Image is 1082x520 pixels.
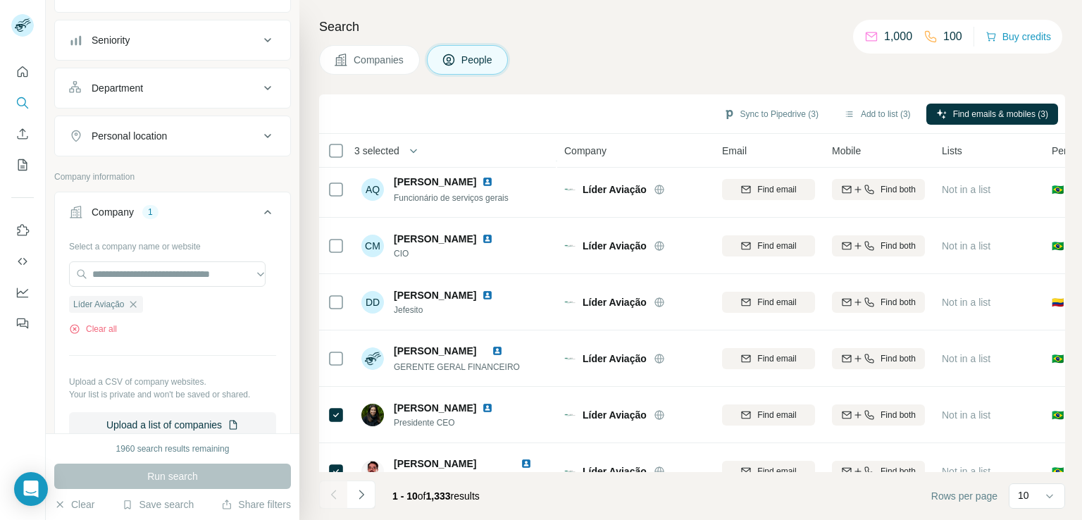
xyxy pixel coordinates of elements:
[942,297,990,308] span: Not in a list
[942,144,962,158] span: Lists
[881,352,916,365] span: Find both
[832,144,861,158] span: Mobile
[54,171,291,183] p: Company information
[942,353,990,364] span: Not in a list
[564,144,607,158] span: Company
[11,311,34,336] button: Feedback
[347,481,375,509] button: Navigate to next page
[931,489,997,503] span: Rows per page
[394,193,509,203] span: Funcionário de serviços gerais
[69,235,276,253] div: Select a company name or website
[11,280,34,305] button: Dashboard
[985,27,1051,47] button: Buy credits
[942,466,990,477] span: Not in a list
[418,490,426,502] span: of
[832,292,925,313] button: Find both
[583,239,647,253] span: Líder Aviação
[55,119,290,153] button: Personal location
[1052,295,1064,309] span: 🇨🇴
[881,409,916,421] span: Find both
[122,497,194,512] button: Save search
[392,490,418,502] span: 1 - 10
[73,298,125,311] span: Líder Aviação
[564,466,576,477] img: Logo of Líder Aviação
[757,352,796,365] span: Find email
[881,240,916,252] span: Find both
[757,296,796,309] span: Find email
[361,404,384,426] img: Avatar
[942,409,990,421] span: Not in a list
[55,195,290,235] button: Company1
[832,404,925,426] button: Find both
[394,416,510,429] span: Presidente CEO
[834,104,921,125] button: Add to list (3)
[14,472,48,506] div: Open Intercom Messenger
[832,461,925,482] button: Find both
[564,184,576,195] img: Logo of Líder Aviação
[354,144,399,158] span: 3 selected
[394,247,510,260] span: CIO
[722,292,815,313] button: Find email
[482,402,493,414] img: LinkedIn logo
[757,409,796,421] span: Find email
[1018,488,1029,502] p: 10
[69,412,276,438] button: Upload a list of companies
[564,353,576,364] img: Logo of Líder Aviação
[1052,408,1064,422] span: 🇧🇷
[722,179,815,200] button: Find email
[881,296,916,309] span: Find both
[722,348,815,369] button: Find email
[521,458,532,469] img: LinkedIn logo
[394,288,476,302] span: [PERSON_NAME]
[361,235,384,257] div: CM
[881,465,916,478] span: Find both
[361,460,384,483] img: Avatar
[92,33,130,47] div: Seniority
[757,240,796,252] span: Find email
[69,388,276,401] p: Your list is private and won't be saved or shared.
[394,401,476,415] span: [PERSON_NAME]
[394,458,476,469] span: [PERSON_NAME]
[881,183,916,196] span: Find both
[11,218,34,243] button: Use Surfe on LinkedIn
[722,235,815,256] button: Find email
[583,464,647,478] span: Líder Aviação
[54,497,94,512] button: Clear
[482,233,493,244] img: LinkedIn logo
[394,345,476,357] span: [PERSON_NAME]
[583,352,647,366] span: Líder Aviação
[55,71,290,105] button: Department
[832,235,925,256] button: Find both
[361,178,384,201] div: AQ
[221,497,291,512] button: Share filters
[1052,464,1064,478] span: 🇧🇷
[926,104,1058,125] button: Find emails & mobiles (3)
[92,129,167,143] div: Personal location
[942,184,990,195] span: Not in a list
[757,465,796,478] span: Find email
[943,28,962,45] p: 100
[583,295,647,309] span: Líder Aviação
[142,206,158,218] div: 1
[92,205,134,219] div: Company
[69,376,276,388] p: Upload a CSV of company websites.
[394,175,476,189] span: [PERSON_NAME]
[482,176,493,187] img: LinkedIn logo
[392,490,480,502] span: results
[492,345,503,357] img: LinkedIn logo
[394,362,520,372] span: GERENTE GERAL FINANCEIRO
[11,121,34,147] button: Enrich CSV
[953,108,1048,120] span: Find emails & mobiles (3)
[722,461,815,482] button: Find email
[461,53,494,67] span: People
[884,28,912,45] p: 1,000
[1052,352,1064,366] span: 🇧🇷
[394,304,510,316] span: Jefesito
[11,152,34,178] button: My lists
[1052,239,1064,253] span: 🇧🇷
[832,348,925,369] button: Find both
[583,408,647,422] span: Líder Aviação
[564,240,576,252] img: Logo of Líder Aviação
[92,81,143,95] div: Department
[394,232,476,246] span: [PERSON_NAME]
